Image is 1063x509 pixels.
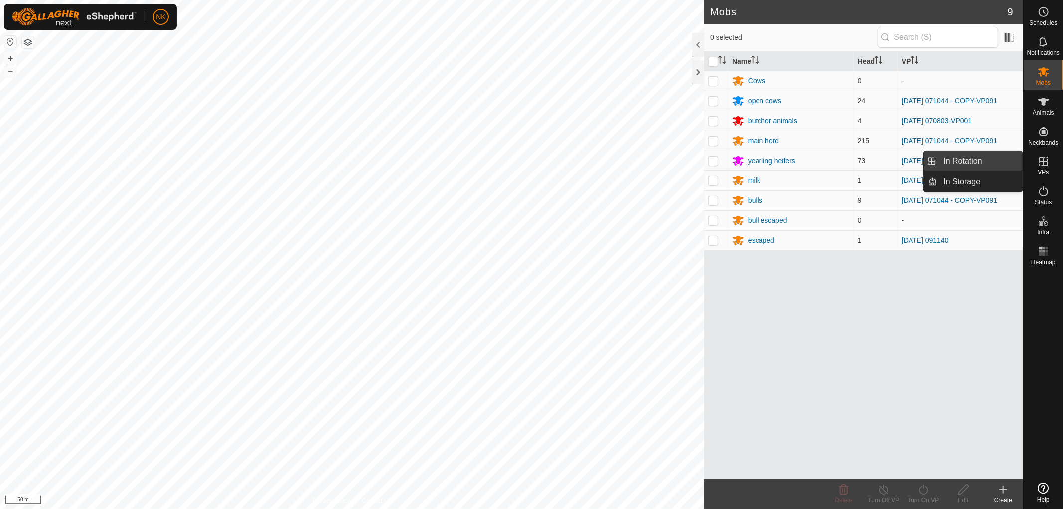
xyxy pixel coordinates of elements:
div: Turn Off VP [864,496,904,505]
span: Schedules [1029,20,1057,26]
div: bull escaped [748,215,787,226]
span: 4 [858,117,862,125]
div: main herd [748,136,779,146]
p-sorticon: Activate to sort [911,57,919,65]
button: Reset Map [4,36,16,48]
div: Cows [748,76,765,86]
span: 73 [858,157,866,165]
div: escaped [748,235,774,246]
button: + [4,52,16,64]
div: butcher animals [748,116,797,126]
a: In Storage [938,172,1023,192]
span: VPs [1038,170,1049,175]
span: In Rotation [944,155,982,167]
span: 0 selected [710,32,878,43]
span: Animals [1033,110,1054,116]
div: milk [748,175,760,186]
td: - [898,71,1023,91]
th: Head [854,52,898,71]
div: Turn On VP [904,496,943,505]
span: 24 [858,97,866,105]
a: Contact Us [362,496,391,505]
a: [DATE] 091140 [902,236,949,244]
span: Infra [1037,229,1049,235]
div: yearling heifers [748,156,795,166]
a: [DATE] 071044 - COPY-VP091 [902,97,997,105]
span: Mobs [1036,80,1051,86]
span: Heatmap [1031,259,1056,265]
span: Neckbands [1028,140,1058,146]
button: – [4,65,16,77]
a: [DATE] 071044 - COPY-VP091 [902,157,997,165]
a: [DATE] 071044 - COPY-VP091 [902,137,997,145]
span: Delete [835,497,853,504]
a: [DATE] 070803-VP001 [902,117,972,125]
td: - [898,210,1023,230]
p-sorticon: Activate to sort [718,57,726,65]
span: 9 [858,196,862,204]
span: 215 [858,137,869,145]
a: [DATE] 071044 - COPY-VP091 [902,196,997,204]
p-sorticon: Activate to sort [875,57,883,65]
a: [DATE] 070803-VP001 [902,176,972,184]
div: bulls [748,195,762,206]
span: 1 [858,236,862,244]
span: 0 [858,216,862,224]
span: Notifications [1027,50,1060,56]
img: Gallagher Logo [12,8,137,26]
a: Privacy Policy [313,496,350,505]
div: Create [983,496,1023,505]
div: Edit [943,496,983,505]
th: VP [898,52,1023,71]
span: 1 [858,176,862,184]
li: In Storage [924,172,1023,192]
span: In Storage [944,176,981,188]
span: 0 [858,77,862,85]
th: Name [728,52,854,71]
p-sorticon: Activate to sort [751,57,759,65]
span: 9 [1008,4,1013,19]
input: Search (S) [878,27,998,48]
div: open cows [748,96,781,106]
a: Help [1024,479,1063,507]
button: Map Layers [22,36,34,48]
span: NK [156,12,165,22]
h2: Mobs [710,6,1008,18]
li: In Rotation [924,151,1023,171]
span: Help [1037,497,1050,503]
a: In Rotation [938,151,1023,171]
span: Status [1035,199,1052,205]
